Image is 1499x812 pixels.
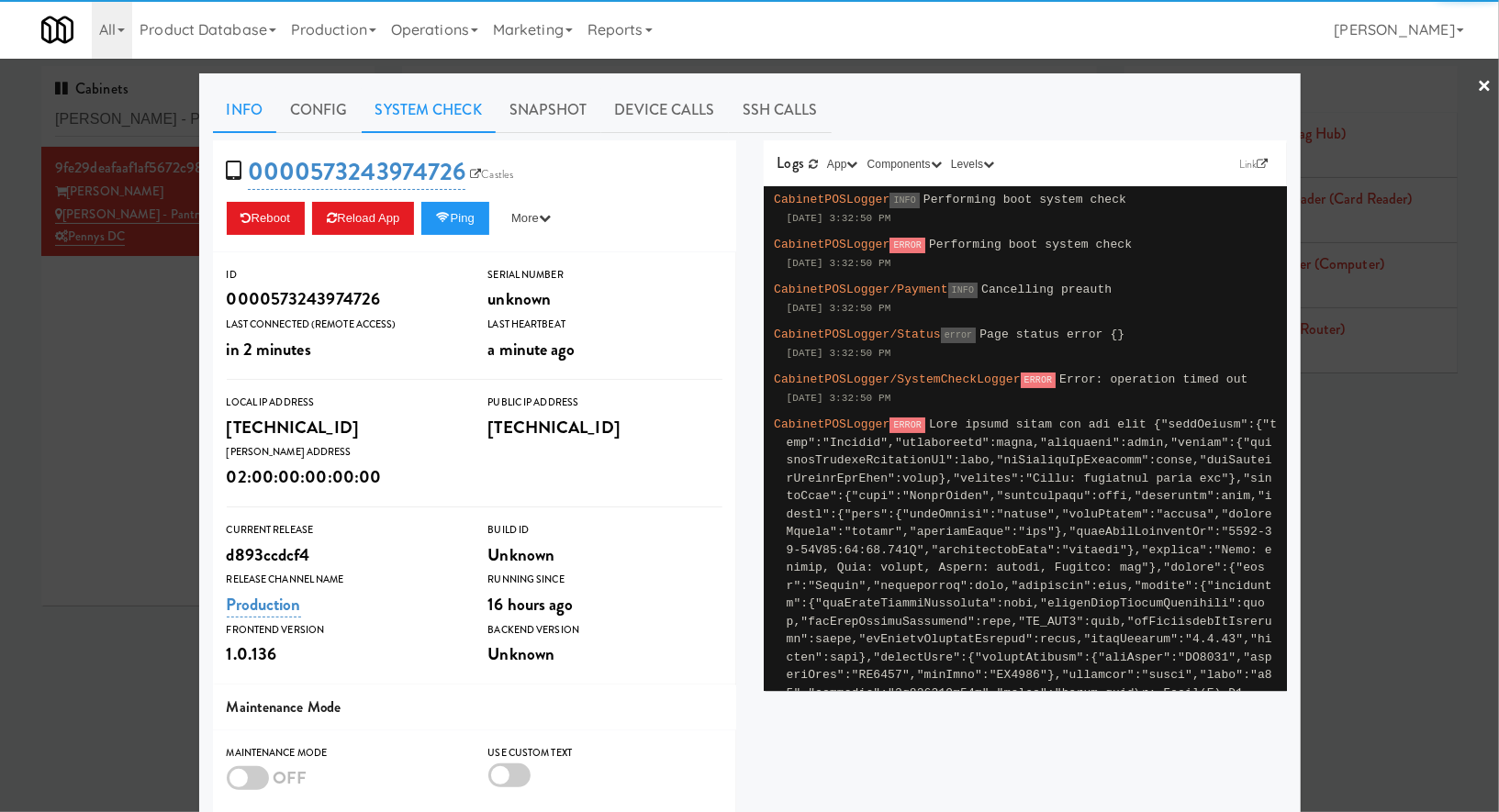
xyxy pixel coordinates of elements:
[787,303,891,314] span: [DATE] 3:32:50 PM
[488,521,722,539] div: Build Id
[227,521,461,539] div: Current Release
[948,283,978,298] span: INFO
[863,155,946,173] button: Components
[488,412,722,443] div: [TECHNICAL_ID]
[227,744,461,762] div: Maintenance Mode
[979,328,1124,341] span: Page status error {}
[488,621,722,640] div: Backend Version
[488,639,722,670] div: Unknown
[1235,155,1273,173] a: Link
[941,328,977,343] span: error
[227,394,461,412] div: Local IP Address
[227,539,461,571] div: d893ccdcf4
[488,266,722,284] div: Serial Number
[822,155,863,173] button: App
[787,417,1278,807] span: Lore ipsumd sitam con adi elit {"seddOeiusm":{"temp":"Incidid","utlaboreetd":magna,"aliquaeni":ad...
[496,87,601,133] a: Snapshot
[497,202,565,235] button: More
[227,266,461,284] div: ID
[889,417,925,433] span: ERROR
[227,462,461,493] div: 02:00:00:00:00:00
[777,152,804,173] span: Logs
[227,639,461,670] div: 1.0.136
[488,316,722,334] div: Last Heartbeat
[227,696,341,717] span: Maintenance Mode
[787,393,891,404] span: [DATE] 3:32:50 PM
[227,621,461,640] div: Frontend Version
[774,373,1021,386] span: CabinetPOSLogger/SystemCheckLogger
[488,571,722,589] div: Running Since
[227,316,461,334] div: Last Connected (Remote Access)
[787,258,891,269] span: [DATE] 3:32:50 PM
[488,539,722,571] div: Unknown
[1059,373,1247,386] span: Error: operation timed out
[1021,373,1057,388] span: ERROR
[227,337,311,362] span: in 2 minutes
[213,87,276,133] a: Info
[227,571,461,589] div: Release Channel Name
[421,202,489,235] button: Ping
[465,165,518,184] a: Castles
[227,443,461,462] div: [PERSON_NAME] Address
[774,328,941,341] span: CabinetPOSLogger/Status
[488,592,574,617] span: 16 hours ago
[227,284,461,315] div: 0000573243974726
[774,283,948,296] span: CabinetPOSLogger/Payment
[889,238,925,253] span: ERROR
[929,238,1132,251] span: Performing boot system check
[923,193,1126,206] span: Performing boot system check
[774,417,889,431] span: CabinetPOSLogger
[227,202,306,235] button: Reboot
[889,193,919,208] span: INFO
[488,284,722,315] div: unknown
[981,283,1112,296] span: Cancelling preauth
[488,394,722,412] div: Public IP Address
[601,87,729,133] a: Device Calls
[312,202,414,235] button: Reload App
[774,193,889,206] span: CabinetPOSLogger
[946,155,999,173] button: Levels
[276,87,362,133] a: Config
[729,87,832,133] a: SSH Calls
[227,592,301,617] a: Production
[362,87,496,133] a: System Check
[787,348,891,359] span: [DATE] 3:32:50 PM
[41,14,73,46] img: Micromart
[774,238,889,251] span: CabinetPOSLogger
[227,412,461,443] div: [TECHNICAL_ID]
[248,154,466,190] a: 0000573243974726
[1477,59,1492,116] a: ×
[787,213,891,224] span: [DATE] 3:32:50 PM
[273,765,307,790] span: OFF
[488,337,576,362] span: a minute ago
[488,744,722,762] div: Use Custom Text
